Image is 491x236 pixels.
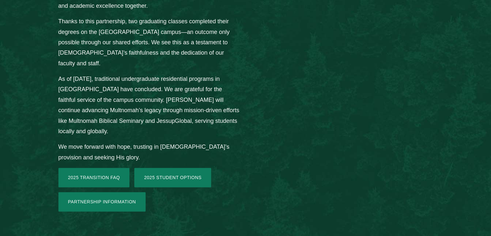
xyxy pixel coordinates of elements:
a: 2025 Student Options [134,168,211,187]
p: Thanks to this partnership, two graduating classes completed their degrees on the [GEOGRAPHIC_DAT... [58,16,240,69]
a: Partnership Information [58,192,146,211]
p: As of [DATE], traditional undergraduate residential programs in [GEOGRAPHIC_DATA] have concluded.... [58,74,240,136]
a: 2025 Transition FAQ [58,168,130,187]
p: We move forward with hope, trusting in [DEMOGRAPHIC_DATA]’s provision and seeking His glory. [58,142,240,163]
